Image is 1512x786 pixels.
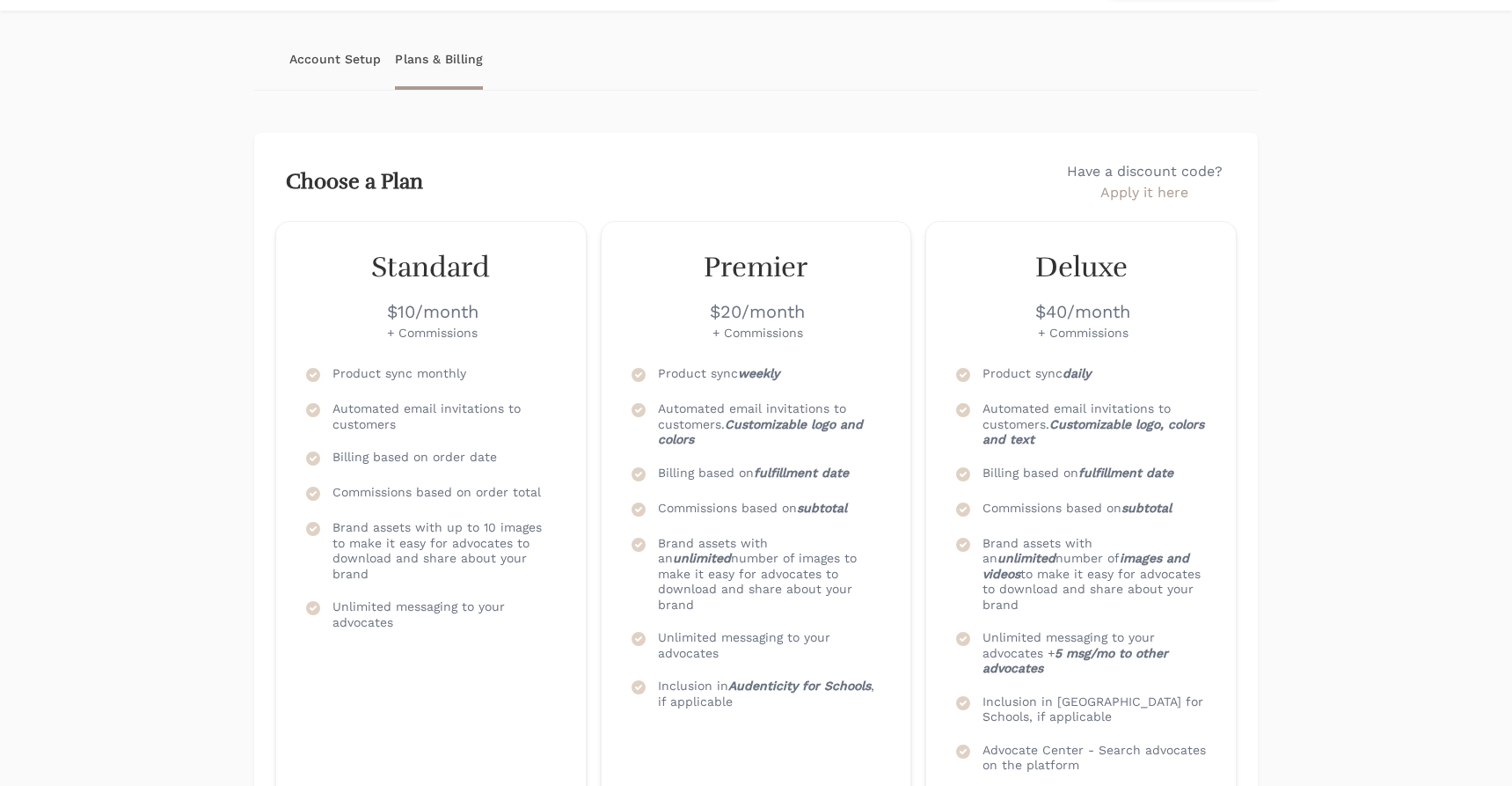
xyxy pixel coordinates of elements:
[658,366,779,384] span: Product sync
[728,679,871,693] strong: Audenticity for Schools
[1067,161,1223,203] span: Have a discount code?
[982,536,1208,613] span: Brand assets with an number of to make it easy for advocates to download and share about your brand
[658,501,847,518] span: Commissions based on
[304,250,558,285] h1: Standard
[658,679,883,709] span: Inclusion in , if applicable
[387,324,478,342] span: + Commissions
[1038,324,1129,342] span: + Commissions
[289,28,381,90] a: Account Setup
[658,630,883,661] span: Unlimited messaging to your advocates
[332,401,558,432] span: Automated email invitations to customers
[332,599,558,630] span: Unlimited messaging to your advocates
[658,466,849,483] span: Billing based on
[982,501,1172,518] span: Commissions based on
[1063,366,1091,380] strong: daily
[332,485,541,503] span: Commissions based on order total
[982,743,1208,774] span: Advocate Center - Search advocates on the platform
[997,551,1055,565] strong: unlimited
[332,520,558,582] span: Brand assets with up to 10 images to make it easy for advocates to download and share about your ...
[954,250,1208,285] h1: Deluxe
[982,630,1208,677] span: Unlimited messaging to your advocates +
[332,366,466,384] span: Product sync monthly
[1078,466,1173,480] strong: fulfillment date
[673,551,731,565] strong: unlimited
[332,450,497,467] span: Billing based on order date
[982,366,1091,384] span: Product sync
[1067,182,1223,203] button: Apply it here
[982,466,1173,483] span: Billing based on
[658,417,863,447] strong: Customizable logo and colors
[738,366,779,380] strong: weekly
[982,417,1204,447] strong: Customizable logo, colors and text
[395,28,483,90] a: Plans & Billing
[982,401,1208,448] span: Automated email invitations to customers.
[712,324,803,342] span: + Commissions
[1035,299,1130,324] span: $40/month
[797,501,847,515] strong: subtotal
[658,536,883,613] span: Brand assets with an number of images to make it easy for advocates to download and share about y...
[982,694,1208,725] span: Inclusion in [GEOGRAPHIC_DATA] for Schools, if applicable
[286,170,423,195] h2: Choose a Plan
[630,250,883,285] h1: Premier
[1121,501,1172,515] strong: subtotal
[754,466,849,480] strong: fulfillment date
[982,551,1189,581] strong: images and videos
[387,299,478,324] span: $10/month
[982,646,1168,676] strong: 5 msg/mo to other advocates
[658,401,883,448] span: Automated email invitations to customers.
[710,299,805,324] span: $20/month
